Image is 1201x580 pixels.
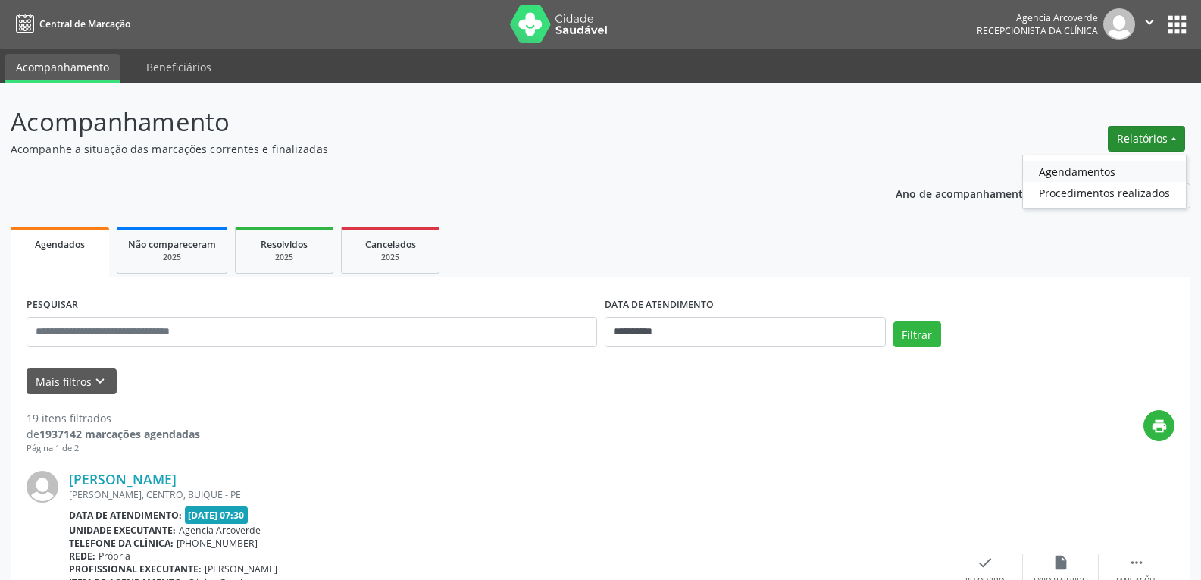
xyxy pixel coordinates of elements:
div: Agencia Arcoverde [977,11,1098,24]
a: Acompanhamento [5,54,120,83]
b: Profissional executante: [69,563,202,575]
a: Agendamentos [1023,161,1186,182]
button:  [1135,8,1164,40]
span: [PHONE_NUMBER] [177,537,258,550]
div: 2025 [246,252,322,263]
a: Beneficiários [136,54,222,80]
p: Acompanhamento [11,103,837,141]
div: [PERSON_NAME], CENTRO, BUIQUE - PE [69,488,947,501]
span: Recepcionista da clínica [977,24,1098,37]
i: keyboard_arrow_down [92,373,108,390]
p: Acompanhe a situação das marcações correntes e finalizadas [11,141,837,157]
a: Procedimentos realizados [1023,182,1186,203]
span: Resolvidos [261,238,308,251]
b: Unidade executante: [69,524,176,537]
span: Cancelados [365,238,416,251]
strong: 1937142 marcações agendadas [39,427,200,441]
span: Agendados [35,238,85,251]
span: Própria [99,550,130,563]
div: 2025 [352,252,428,263]
i:  [1128,554,1145,571]
button: Mais filtroskeyboard_arrow_down [27,368,117,395]
a: Central de Marcação [11,11,130,36]
div: de [27,426,200,442]
label: PESQUISAR [27,293,78,317]
ul: Relatórios [1022,155,1187,209]
button: apps [1164,11,1190,38]
i: print [1151,418,1168,434]
span: [DATE] 07:30 [185,506,249,524]
span: Não compareceram [128,238,216,251]
b: Rede: [69,550,95,563]
p: Ano de acompanhamento [896,183,1030,202]
span: Agencia Arcoverde [179,524,261,537]
b: Data de atendimento: [69,509,182,522]
img: img [1103,8,1135,40]
i:  [1141,14,1158,30]
div: 19 itens filtrados [27,410,200,426]
label: DATA DE ATENDIMENTO [605,293,714,317]
span: Central de Marcação [39,17,130,30]
i: check [977,554,993,571]
button: print [1143,410,1174,441]
div: Página 1 de 2 [27,442,200,455]
button: Filtrar [893,321,941,347]
span: [PERSON_NAME] [205,563,277,575]
b: Telefone da clínica: [69,537,174,550]
div: 2025 [128,252,216,263]
i: insert_drive_file [1052,554,1069,571]
img: img [27,471,58,503]
button: Relatórios [1108,126,1185,152]
a: [PERSON_NAME] [69,471,177,488]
